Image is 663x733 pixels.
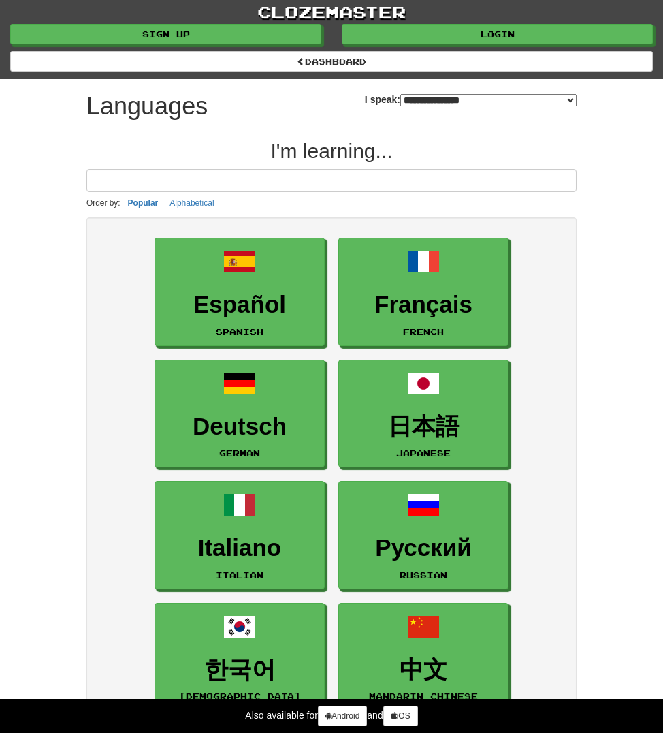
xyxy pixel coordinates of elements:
[219,448,260,458] small: German
[338,360,508,468] a: 日本語Japanese
[365,93,577,106] label: I speak:
[342,24,653,44] a: Login
[124,196,163,210] button: Popular
[346,292,501,318] h3: Français
[162,657,317,683] h3: 한국어
[162,292,317,318] h3: Español
[396,448,451,458] small: Japanese
[86,93,208,120] h1: Languages
[10,24,321,44] a: Sign up
[155,481,325,589] a: ItalianoItalian
[165,196,218,210] button: Alphabetical
[155,603,325,711] a: 한국어[DEMOGRAPHIC_DATA]
[383,706,418,726] a: iOS
[216,327,263,337] small: Spanish
[346,657,501,683] h3: 中文
[400,570,447,580] small: Russian
[346,535,501,561] h3: Русский
[10,51,653,72] a: dashboard
[403,327,444,337] small: French
[155,360,325,468] a: DeutschGerman
[338,603,508,711] a: 中文Mandarin Chinese
[318,706,367,726] a: Android
[338,481,508,589] a: РусскийRussian
[346,414,501,440] h3: 日本語
[162,414,317,440] h3: Deutsch
[216,570,263,580] small: Italian
[86,198,120,208] small: Order by:
[400,94,577,106] select: I speak:
[338,238,508,346] a: FrançaisFrench
[369,691,478,701] small: Mandarin Chinese
[162,535,317,561] h3: Italiano
[155,238,325,346] a: EspañolSpanish
[86,140,577,162] h2: I'm learning...
[179,691,301,701] small: [DEMOGRAPHIC_DATA]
